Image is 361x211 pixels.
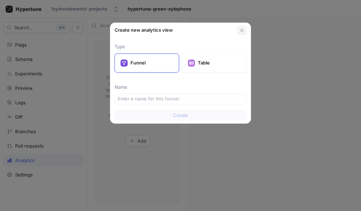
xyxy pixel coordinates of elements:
div: Create new analytics view [115,27,237,34]
button: Create [115,110,246,120]
span: Create [173,113,188,117]
p: Table [198,60,240,67]
p: Name [115,84,246,91]
p: Type [115,43,246,50]
p: Funnel [130,60,173,67]
input: Enter a name for this funnel [118,95,243,103]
